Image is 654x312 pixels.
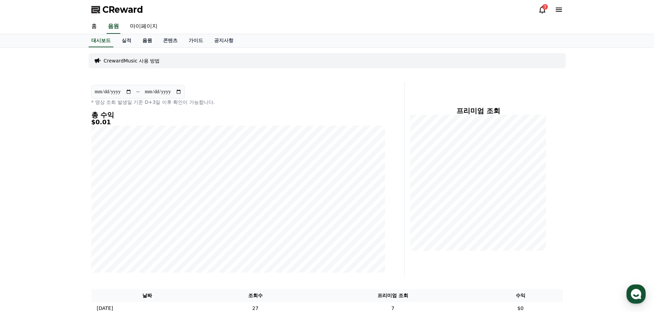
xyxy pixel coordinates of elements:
[91,111,385,119] h4: 총 수익
[478,289,563,302] th: 수익
[89,34,113,47] a: 대시보드
[137,34,158,47] a: 음원
[136,88,140,96] p: ~
[107,229,115,235] span: 설정
[209,34,239,47] a: 공지사항
[104,57,160,64] a: CrewardMusic 사용 방법
[203,289,308,302] th: 조회수
[89,219,132,236] a: 설정
[91,119,385,126] h5: $0.01
[124,19,163,34] a: 마이페이지
[63,230,71,235] span: 대화
[116,34,137,47] a: 실적
[107,19,120,34] a: 음원
[22,229,26,235] span: 홈
[183,34,209,47] a: 가이드
[158,34,183,47] a: 콘텐츠
[410,107,546,115] h4: 프리미엄 조회
[102,4,143,15] span: CReward
[2,219,46,236] a: 홈
[86,19,102,34] a: 홈
[538,6,546,14] a: 3
[46,219,89,236] a: 대화
[91,4,143,15] a: CReward
[91,99,385,106] p: * 영상 조회 발생일 기준 D+3일 이후 확인이 가능합니다.
[97,305,113,312] p: [DATE]
[91,289,203,302] th: 날짜
[542,4,548,10] div: 3
[308,289,478,302] th: 프리미엄 조회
